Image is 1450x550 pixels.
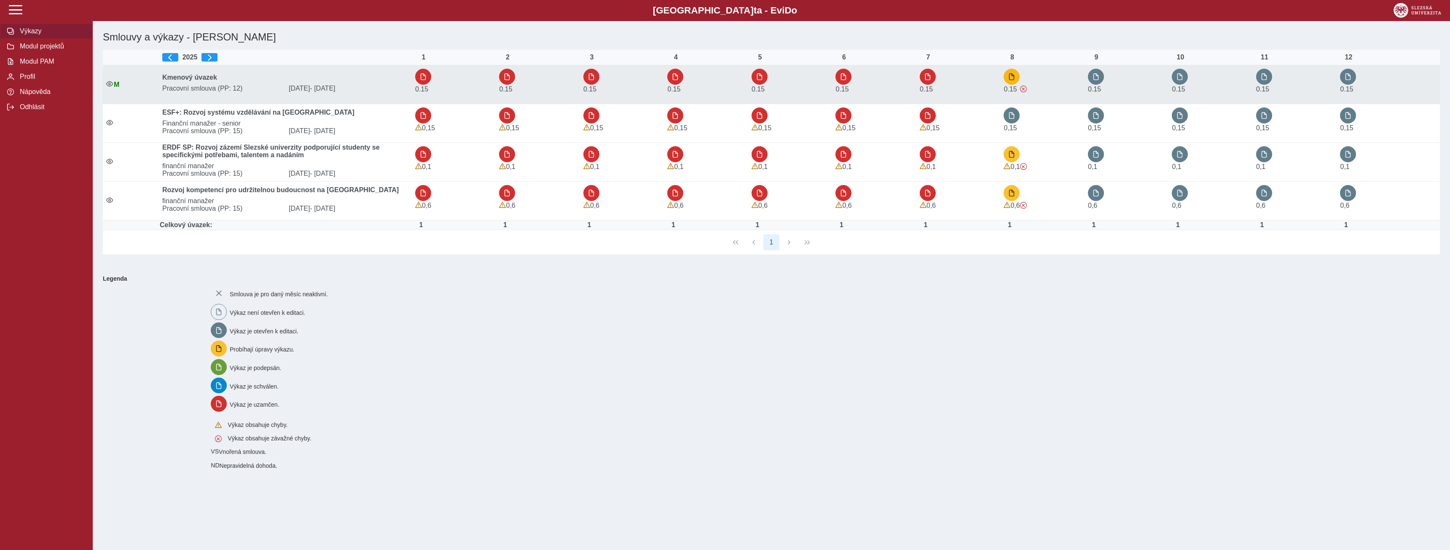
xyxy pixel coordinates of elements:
[499,163,506,170] span: Výkaz obsahuje upozornění.
[422,124,435,131] span: Úvazek : 1,2 h / den. 6 h / týden.
[1254,221,1270,229] div: Úvazek : 8 h / den. 40 h / týden.
[835,124,842,131] span: Výkaz obsahuje upozornění.
[667,124,674,131] span: Výkaz obsahuje upozornění.
[17,103,86,111] span: Odhlásit
[1088,202,1097,209] span: Úvazek : 4,8 h / den. 24 h / týden.
[1088,163,1097,170] span: Úvazek : 0,8 h / den. 4 h / týden.
[926,163,936,170] span: Úvazek : 0,8 h / den. 4 h / týden.
[1256,54,1273,61] div: 11
[920,202,926,209] span: Výkaz obsahuje upozornění.
[285,127,412,135] span: [DATE]
[920,54,937,61] div: 7
[228,435,311,442] span: Výkaz obsahuje závažné chyby.
[1020,86,1027,92] span: Výkaz obsahuje závažné chyby.
[667,86,680,93] span: Úvazek : 1,2 h / den. 6 h / týden.
[835,86,849,93] span: Úvazek : 1,2 h / den. 6 h / týden.
[159,162,412,170] span: finanční manažer
[1004,86,1017,93] span: Úvazek : 1,2 h / den. 6 h / týden.
[506,124,519,131] span: Úvazek : 1,2 h / den. 6 h / týden.
[667,202,674,209] span: Výkaz obsahuje upozornění.
[106,158,113,165] i: Smlouva je aktivní
[1088,124,1101,131] span: Úvazek : 1,2 h / den. 6 h / týden.
[285,205,412,212] span: [DATE]
[17,58,86,65] span: Modul PAM
[835,54,852,61] div: 6
[1172,124,1185,131] span: Úvazek : 1,2 h / den. 6 h / týden.
[754,5,757,16] span: t
[758,202,768,209] span: Úvazek : 4,8 h / den. 24 h / týden.
[1020,202,1027,209] span: Výkaz obsahuje závažné chyby.
[415,86,428,93] span: Úvazek : 1,2 h / den. 6 h / týden.
[917,221,934,229] div: Úvazek : 8 h / den. 40 h / týden.
[230,383,279,389] span: Výkaz je schválen.
[162,109,354,116] b: ESF+: Rozvoj systému vzdělávání na [GEOGRAPHIC_DATA]
[842,124,855,131] span: Úvazek : 1,2 h / den. 6 h / týden.
[415,202,422,209] span: Výkaz obsahuje upozornění.
[920,86,933,93] span: Úvazek : 1,2 h / den. 6 h / týden.
[106,80,113,87] i: Smlouva je aktivní
[506,163,515,170] span: Úvazek : 0,8 h / den. 4 h / týden.
[1088,54,1105,61] div: 9
[17,88,86,96] span: Nápověda
[159,170,285,177] span: Pracovní smlouva (PP: 15)
[1394,3,1441,18] img: logo_web_su.png
[1088,86,1101,93] span: Úvazek : 1,2 h / den. 6 h / týden.
[1172,202,1181,209] span: Úvazek : 4,8 h / den. 24 h / týden.
[1010,163,1020,170] span: Úvazek : 0,8 h / den. 4 h / týden.
[211,448,219,455] span: Smlouva vnořená do kmene
[674,124,687,131] span: Úvazek : 1,2 h / den. 6 h / týden.
[285,170,412,177] span: [DATE]
[667,54,684,61] div: 4
[920,124,926,131] span: Výkaz obsahuje upozornění.
[310,170,335,177] span: - [DATE]
[926,202,936,209] span: Úvazek : 4,8 h / den. 24 h / týden.
[162,74,217,81] b: Kmenový úvazek
[106,197,113,204] i: Smlouva je aktivní
[1172,86,1185,93] span: Úvazek : 1,2 h / den. 6 h / týden.
[220,462,277,469] span: Nepravidelná dohoda.
[1337,221,1354,229] div: Úvazek : 8 h / den. 40 h / týden.
[758,124,771,131] span: Úvazek : 1,2 h / den. 6 h / týden.
[415,163,422,170] span: Výkaz obsahuje upozornění.
[1256,86,1269,93] span: Úvazek : 1,2 h / den. 6 h / týden.
[1085,221,1102,229] div: Úvazek : 8 h / den. 40 h / týden.
[752,54,768,61] div: 5
[413,221,430,229] div: Úvazek : 8 h / den. 40 h / týden.
[162,53,408,62] div: 2025
[667,163,674,170] span: Výkaz obsahuje upozornění.
[926,124,940,131] span: Úvazek : 1,2 h / den. 6 h / týden.
[590,202,599,209] span: Úvazek : 4,8 h / den. 24 h / týden.
[842,163,851,170] span: Úvazek : 0,8 h / den. 4 h / týden.
[763,234,779,250] button: 1
[758,163,768,170] span: Úvazek : 0,8 h / den. 4 h / týden.
[1340,54,1357,61] div: 12
[784,5,791,16] span: D
[1004,124,1017,131] span: Úvazek : 1,2 h / den. 6 h / týden.
[17,27,86,35] span: Výkazy
[1340,124,1353,131] span: Úvazek : 1,2 h / den. 6 h / týden.
[1010,202,1020,209] span: Úvazek : 4,8 h / den. 24 h / týden.
[1256,202,1265,209] span: Úvazek : 4,8 h / den. 24 h / týden.
[674,163,683,170] span: Úvazek : 0,8 h / den. 4 h / týden.
[25,5,1425,16] b: [GEOGRAPHIC_DATA] a - Evi
[499,86,512,93] span: Úvazek : 1,2 h / den. 6 h / týden.
[17,73,86,80] span: Profil
[230,327,298,334] span: Výkaz je otevřen k editaci.
[99,272,1437,285] b: Legenda
[752,202,758,209] span: Výkaz obsahuje upozornění.
[230,365,281,371] span: Výkaz je podepsán.
[159,120,412,127] span: Finanční manažer - senior
[422,202,431,209] span: Úvazek : 4,8 h / den. 24 h / týden.
[415,124,422,131] span: Výkaz obsahuje upozornění.
[792,5,797,16] span: o
[230,401,279,408] span: Výkaz je uzamčen.
[415,54,432,61] div: 1
[752,86,765,93] span: Úvazek : 1,2 h / den. 6 h / týden.
[285,85,412,92] span: [DATE]
[920,163,926,170] span: Výkaz obsahuje upozornění.
[583,163,590,170] span: Výkaz obsahuje upozornění.
[835,163,842,170] span: Výkaz obsahuje upozornění.
[1169,221,1186,229] div: Úvazek : 8 h / den. 40 h / týden.
[583,124,590,131] span: Výkaz obsahuje upozornění.
[506,202,515,209] span: Úvazek : 4,8 h / den. 24 h / týden.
